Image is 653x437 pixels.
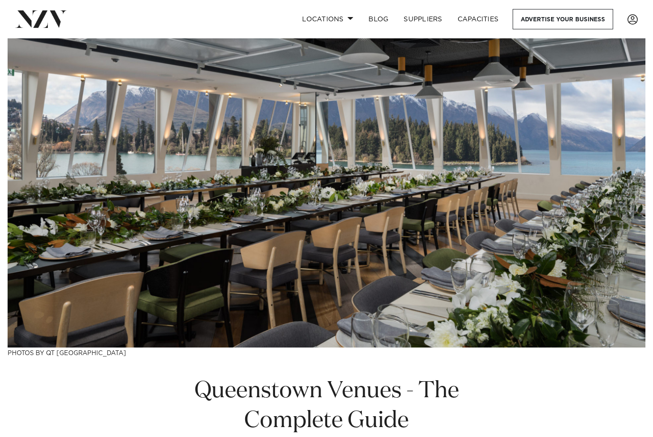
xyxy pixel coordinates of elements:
img: nzv-logo.png [15,10,67,27]
h3: Photos by QT [GEOGRAPHIC_DATA] [8,348,645,357]
a: BLOG [361,9,396,29]
a: Advertise your business [513,9,613,29]
a: SUPPLIERS [396,9,450,29]
a: Capacities [450,9,506,29]
h1: Queenstown Venues - The Complete Guide [165,376,489,436]
img: Queenstown Venues - The Complete Guide [8,38,645,348]
a: Locations [294,9,361,29]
